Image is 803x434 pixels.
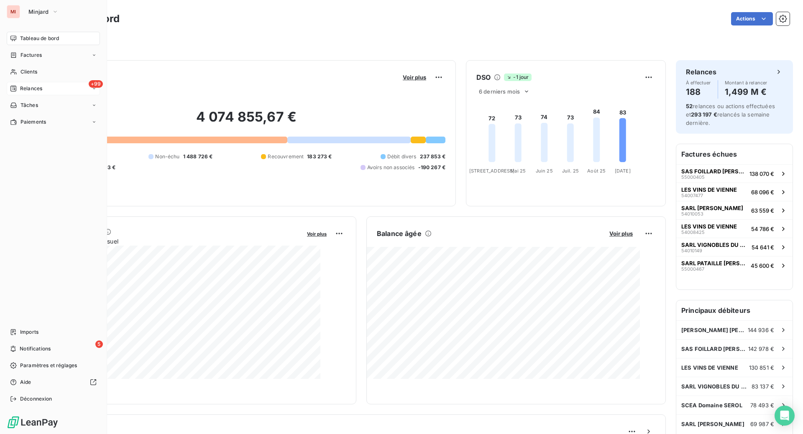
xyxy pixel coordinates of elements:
[681,266,704,272] span: 55000467
[681,168,746,175] span: SAS FOILLARD [PERSON_NAME]
[681,345,748,352] span: SAS FOILLARD [PERSON_NAME]
[681,260,747,266] span: SARL PATAILLE [PERSON_NAME]
[681,223,737,230] span: LES VINS DE VIENNE
[536,168,553,174] tspan: Juin 25
[20,35,59,42] span: Tableau de bord
[681,175,705,180] span: 55000405
[676,238,793,256] button: SARL VIGNOBLES DU MONTEILLET5401014954 641 €
[681,327,748,333] span: [PERSON_NAME] [PERSON_NAME]
[681,186,737,193] span: LES VINS DE VIENNE
[418,164,446,171] span: -190 267 €
[748,327,774,333] span: 144 936 €
[676,183,793,201] button: LES VINS DE VIENNE5400747768 096 €
[751,207,774,214] span: 63 559 €
[681,248,702,253] span: 54010149
[676,164,793,183] button: SAS FOILLARD [PERSON_NAME]55000405138 070 €
[751,262,774,269] span: 45 600 €
[479,88,520,95] span: 6 derniers mois
[95,340,103,348] span: 5
[20,85,42,92] span: Relances
[681,211,703,216] span: 54010053
[676,201,793,219] button: SARL [PERSON_NAME]5401005363 559 €
[89,80,103,88] span: +99
[725,80,767,85] span: Montant à relancer
[750,421,774,427] span: 69 987 €
[183,153,213,160] span: 1 488 726 €
[731,12,773,25] button: Actions
[615,168,631,174] tspan: [DATE]
[749,170,774,177] span: 138 070 €
[387,153,417,160] span: Débit divers
[681,241,748,248] span: SARL VIGNOBLES DU MONTEILLET
[681,402,742,409] span: SCEA Domaine SEROL
[20,118,46,126] span: Paiements
[607,230,635,237] button: Voir plus
[676,256,793,274] button: SARL PATAILLE [PERSON_NAME]5500046745 600 €
[504,74,531,81] span: -1 jour
[686,67,716,77] h6: Relances
[676,144,793,164] h6: Factures échues
[268,153,304,160] span: Recouvrement
[7,376,100,389] a: Aide
[7,416,59,429] img: Logo LeanPay
[725,85,767,99] h4: 1,499 M €
[686,80,711,85] span: À effectuer
[681,205,743,211] span: SARL [PERSON_NAME]
[7,5,20,18] div: MI
[751,226,774,232] span: 54 786 €
[748,345,774,352] span: 142 978 €
[20,345,51,353] span: Notifications
[681,364,738,371] span: LES VINS DE VIENNE
[20,328,38,336] span: Imports
[686,103,693,109] span: 52
[377,228,422,239] h6: Balance âgée
[367,164,415,171] span: Avoirs non associés
[307,231,327,237] span: Voir plus
[752,244,774,251] span: 54 641 €
[676,219,793,238] button: LES VINS DE VIENNE5400842554 786 €
[676,300,793,320] h6: Principaux débiteurs
[686,103,775,126] span: relances ou actions effectuées et relancés la semaine dernière.
[47,109,445,134] h2: 4 074 855,67 €
[403,74,426,81] span: Voir plus
[750,402,774,409] span: 78 493 €
[20,395,52,403] span: Déconnexion
[476,72,491,82] h6: DSO
[304,230,329,237] button: Voir plus
[28,8,49,15] span: Minjard
[307,153,332,160] span: 183 273 €
[686,85,711,99] h4: 188
[20,378,31,386] span: Aide
[20,362,77,369] span: Paramètres et réglages
[681,230,705,235] span: 54008425
[751,189,774,195] span: 68 096 €
[20,51,42,59] span: Factures
[681,383,752,390] span: SARL VIGNOBLES DU MONTEILLET
[420,153,445,160] span: 237 853 €
[587,168,606,174] tspan: Août 25
[20,102,38,109] span: Tâches
[775,406,795,426] div: Open Intercom Messenger
[20,68,37,76] span: Clients
[752,383,774,390] span: 83 137 €
[609,230,633,237] span: Voir plus
[469,168,514,174] tspan: [STREET_ADDRESS]
[562,168,579,174] tspan: Juil. 25
[681,421,744,427] span: SARL [PERSON_NAME]
[681,193,703,198] span: 54007477
[400,74,429,81] button: Voir plus
[510,168,526,174] tspan: Mai 25
[155,153,179,160] span: Non-échu
[691,111,717,118] span: 293 197 €
[47,237,301,246] span: Chiffre d'affaires mensuel
[749,364,774,371] span: 130 851 €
